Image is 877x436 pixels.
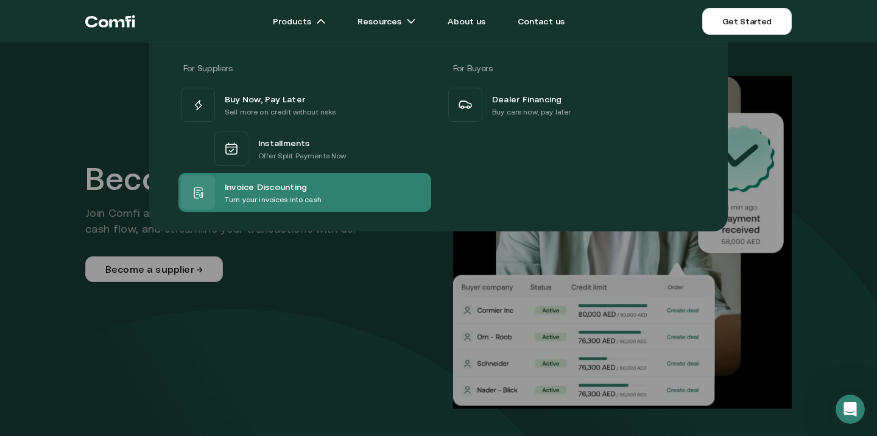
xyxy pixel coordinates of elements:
[492,106,571,118] p: Buy cars now, pay later
[178,173,431,212] a: Invoice DiscountingTurn your invoices into cash
[503,9,580,33] a: Contact us
[225,179,307,194] span: Invoice Discounting
[258,9,340,33] a: Productsarrow icons
[446,85,699,124] a: Dealer FinancingBuy cars now, pay later
[433,9,500,33] a: About us
[225,91,305,106] span: Buy Now, Pay Later
[406,16,416,26] img: arrow icons
[836,395,865,424] iframe: Intercom live chat
[85,3,135,40] a: Return to the top of the Comfi home page
[258,135,310,150] span: Installments
[183,63,232,73] span: For Suppliers
[702,8,792,35] a: Get Started
[225,194,322,206] p: Turn your invoices into cash
[316,16,326,26] img: arrow icons
[225,106,336,118] p: Sell more on credit without risks
[453,63,493,73] span: For Buyers
[178,124,431,173] a: InstallmentsOffer Split Payments Now
[343,9,431,33] a: Resourcesarrow icons
[258,150,346,162] p: Offer Split Payments Now
[178,85,431,124] a: Buy Now, Pay LaterSell more on credit without risks
[492,91,562,106] span: Dealer Financing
